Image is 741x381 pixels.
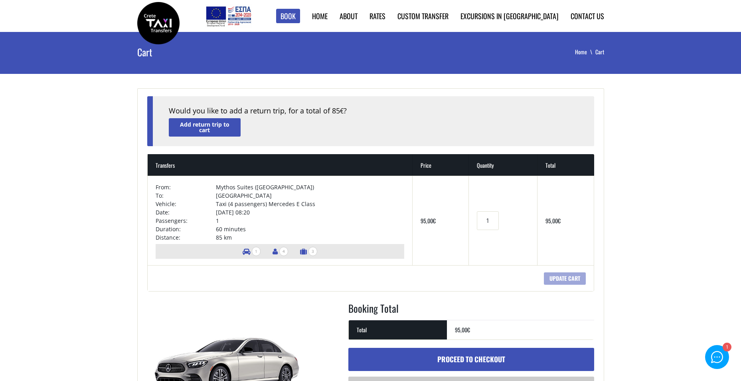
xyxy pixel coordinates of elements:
td: From: [156,183,216,191]
bdi: 95,00 [455,325,470,334]
td: Taxi (4 passengers) Mercedes E Class [216,200,404,208]
td: [GEOGRAPHIC_DATA] [216,191,404,200]
td: Date: [156,208,216,216]
td: Distance: [156,233,216,242]
span: 4 [279,247,288,256]
td: Vehicle: [156,200,216,208]
th: Total [349,320,447,339]
li: Number of vehicles [239,244,265,259]
th: Price [413,154,469,176]
a: Custom Transfer [397,11,449,21]
span: € [467,325,470,334]
a: Rates [370,11,385,21]
td: To: [156,191,216,200]
a: Home [575,48,595,56]
td: [DATE] 08:20 [216,208,404,216]
span: € [340,107,344,115]
a: Crete Taxi Transfers | Crete Taxi Transfers Cart | Crete Taxi Transfers [137,18,180,26]
th: Total [537,154,594,176]
li: Cart [595,48,604,56]
td: 60 minutes [216,225,404,233]
td: 85 km [216,233,404,242]
input: Update cart [544,272,586,285]
a: About [340,11,358,21]
h2: Booking Total [348,301,594,320]
th: Quantity [469,154,537,176]
a: Home [312,11,328,21]
a: Book [276,9,300,24]
th: Transfers [148,154,413,176]
a: Excursions in [GEOGRAPHIC_DATA] [460,11,559,21]
td: Passengers: [156,216,216,225]
td: Mythos Suites ([GEOGRAPHIC_DATA]) [216,183,404,191]
a: Contact us [571,11,604,21]
li: Number of passengers [269,244,292,259]
span: 1 [252,247,261,256]
input: Transfers quantity [477,211,498,230]
h1: Cart [137,32,294,72]
img: Crete Taxi Transfers | Crete Taxi Transfers Cart | Crete Taxi Transfers [137,2,180,44]
a: Proceed to checkout [348,348,594,371]
bdi: 95,00 [545,216,561,225]
img: e-bannersEUERDF180X90.jpg [205,4,252,28]
span: 3 [308,247,317,256]
div: 1 [722,343,731,352]
a: Add return trip to cart [169,118,241,136]
span: € [433,216,436,225]
bdi: 95,00 [421,216,436,225]
div: Would you like to add a return trip, for a total of 85 ? [169,106,578,116]
span: € [558,216,561,225]
li: Number of luggage items [296,244,321,259]
td: 1 [216,216,404,225]
td: Duration: [156,225,216,233]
